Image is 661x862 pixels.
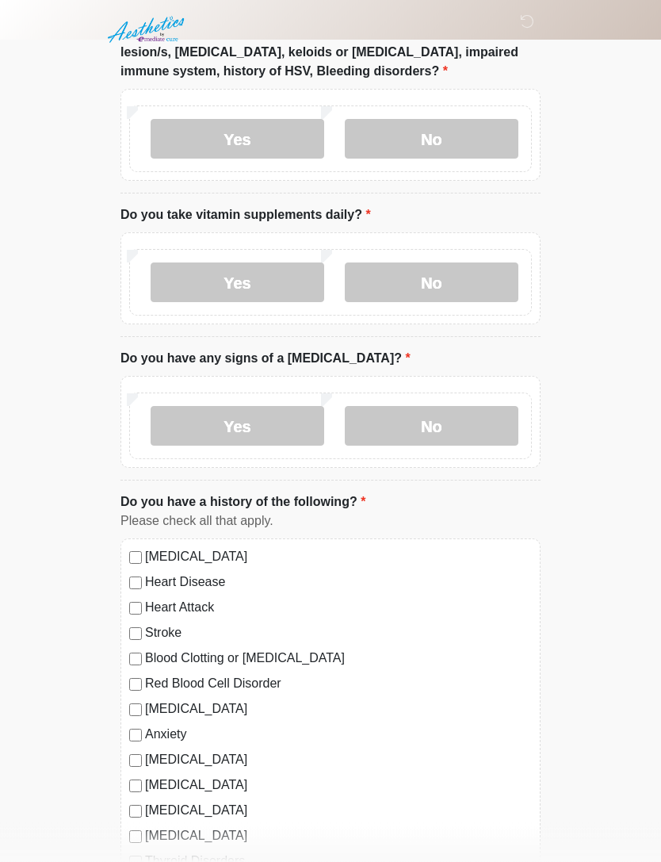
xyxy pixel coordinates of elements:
[129,552,142,565] input: [MEDICAL_DATA]
[120,493,365,512] label: Do you have a history of the following?
[129,831,142,844] input: [MEDICAL_DATA]
[129,653,142,666] input: Blood Clotting or [MEDICAL_DATA]
[145,802,532,821] label: [MEDICAL_DATA]
[151,263,324,303] label: Yes
[145,649,532,669] label: Blood Clotting or [MEDICAL_DATA]
[145,700,532,719] label: [MEDICAL_DATA]
[129,628,142,641] input: Stroke
[345,263,518,303] label: No
[145,624,532,643] label: Stroke
[145,573,532,592] label: Heart Disease
[345,407,518,446] label: No
[345,120,518,159] label: No
[129,704,142,717] input: [MEDICAL_DATA]
[145,751,532,770] label: [MEDICAL_DATA]
[145,776,532,795] label: [MEDICAL_DATA]
[151,120,324,159] label: Yes
[145,675,532,694] label: Red Blood Cell Disorder
[129,577,142,590] input: Heart Disease
[129,806,142,818] input: [MEDICAL_DATA]
[145,726,532,745] label: Anxiety
[120,512,541,531] div: Please check all that apply.
[120,206,371,225] label: Do you take vitamin supplements daily?
[129,730,142,742] input: Anxiety
[145,599,532,618] label: Heart Attack
[105,12,191,48] img: Aesthetics by Emediate Cure Logo
[129,679,142,692] input: Red Blood Cell Disorder
[129,755,142,768] input: [MEDICAL_DATA]
[145,548,532,567] label: [MEDICAL_DATA]
[120,350,411,369] label: Do you have any signs of a [MEDICAL_DATA]?
[145,827,532,846] label: [MEDICAL_DATA]
[151,407,324,446] label: Yes
[129,603,142,615] input: Heart Attack
[129,780,142,793] input: [MEDICAL_DATA]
